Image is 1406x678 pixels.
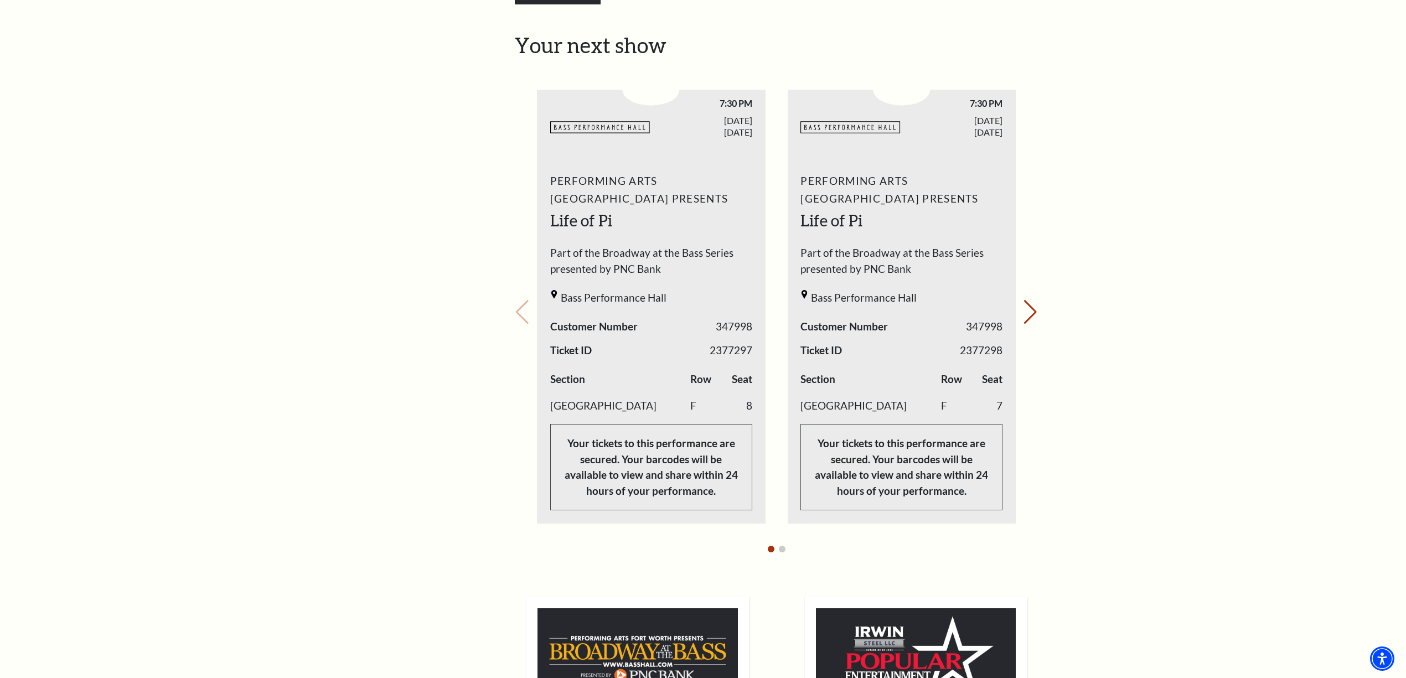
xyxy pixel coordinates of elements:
[690,371,711,387] label: Row
[537,63,766,523] li: 1 / 3
[800,245,1002,282] span: Part of the Broadway at the Bass Series presented by PNC Bank
[550,319,638,335] span: Customer Number
[550,343,592,359] span: Ticket ID
[651,115,752,138] span: [DATE] [DATE]
[960,343,1002,359] span: 2377298
[800,392,940,419] td: [GEOGRAPHIC_DATA]
[515,33,1038,58] h2: Your next show
[800,371,835,387] label: Section
[690,392,725,419] td: F
[550,210,752,232] h2: Life of Pi
[1023,300,1038,324] button: Next slide
[902,115,1003,138] span: [DATE] [DATE]
[732,371,752,387] label: Seat
[550,424,752,510] p: Your tickets to this performance are secured. Your barcodes will be available to view and share w...
[975,392,1002,419] td: 7
[550,245,752,282] span: Part of the Broadway at the Bass Series presented by PNC Bank
[800,319,888,335] span: Customer Number
[966,319,1002,335] span: 347998
[768,546,774,552] button: Go to slide 1
[982,371,1002,387] label: Seat
[800,343,842,359] span: Ticket ID
[550,392,690,419] td: [GEOGRAPHIC_DATA]
[779,546,785,552] button: Go to slide 2
[716,319,752,335] span: 347998
[902,97,1003,109] span: 7:30 PM
[941,392,976,419] td: F
[800,172,1002,208] span: Performing Arts [GEOGRAPHIC_DATA] Presents
[725,392,752,419] td: 8
[788,63,1016,523] li: 2 / 3
[710,343,752,359] span: 2377297
[800,210,1002,232] h2: Life of Pi
[550,172,752,208] span: Performing Arts [GEOGRAPHIC_DATA] Presents
[811,290,917,306] span: Bass Performance Hall
[1370,646,1394,671] div: Accessibility Menu
[651,97,752,109] span: 7:30 PM
[941,371,962,387] label: Row
[800,424,1002,510] p: Your tickets to this performance are secured. Your barcodes will be available to view and share w...
[561,290,666,306] span: Bass Performance Hall
[550,371,585,387] label: Section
